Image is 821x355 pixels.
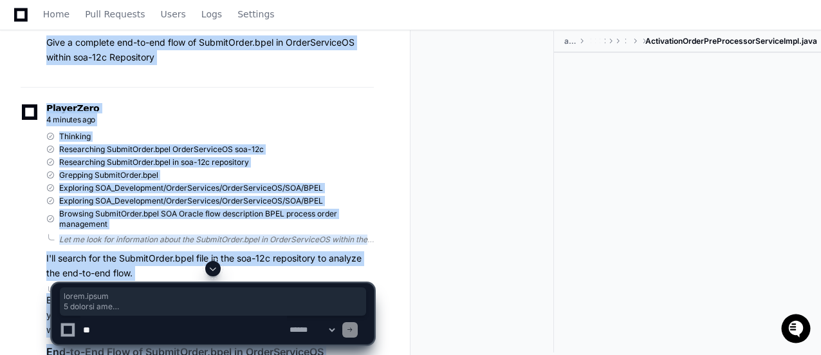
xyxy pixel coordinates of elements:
[128,135,156,145] span: Pylon
[780,312,815,347] iframe: Open customer support
[43,10,69,18] span: Home
[59,235,374,245] div: Let me look for information about the SubmitOrder.bpel in OrderServiceOS within the soa-12c repos...
[59,144,264,155] span: Researching SubmitOrder.bpel OrderServiceOS soa-12c
[161,10,186,18] span: Users
[44,109,168,119] div: We're offline, we'll be back soon
[13,13,39,39] img: PlayerZero
[59,131,91,142] span: Thinking
[59,209,374,229] span: Browsing SubmitOrder.bpel SOA Oracle flow description BPEL process order management
[59,157,249,168] span: Researching SubmitOrder.bpel in soa-12c repository
[59,196,323,206] span: Exploring SOA_Development/OrderServices/OrderServiceOS/SOA/BPEL
[237,10,274,18] span: Settings
[13,52,234,72] div: Welcome
[59,183,323,193] span: Exploring SOA_Development/OrderServices/OrderServiceOS/SOA/BPEL
[85,10,145,18] span: Pull Requests
[44,96,211,109] div: Start new chat
[201,10,222,18] span: Logs
[91,135,156,145] a: Powered byPylon
[46,35,374,65] p: Give a complete end-to-end flow of SubmitOrder.bpel in OrderServiceOS within soa-12c Repository
[645,36,817,46] span: ActivationOrderPreProcessorServiceImpl.java
[64,291,362,312] span: lorem.ipsum 5 dolorsi ame Cons a elitsedd eiu-te-inc utla et DoloreMagna.aliq en AdminImveniaMQ n...
[59,170,158,180] span: Grepping SubmitOrder.bpel
[564,36,577,46] span: activation-order-pre-processor
[13,96,36,119] img: 1736555170064-99ba0984-63c1-480f-8ee9-699278ef63ed
[46,115,95,124] span: 4 minutes ago
[46,251,374,281] p: I'll search for the SubmitOrder.bpel file in the soa-12c repository to analyze the end-to-end flow.
[219,100,234,115] button: Start new chat
[46,104,99,112] span: PlayerZero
